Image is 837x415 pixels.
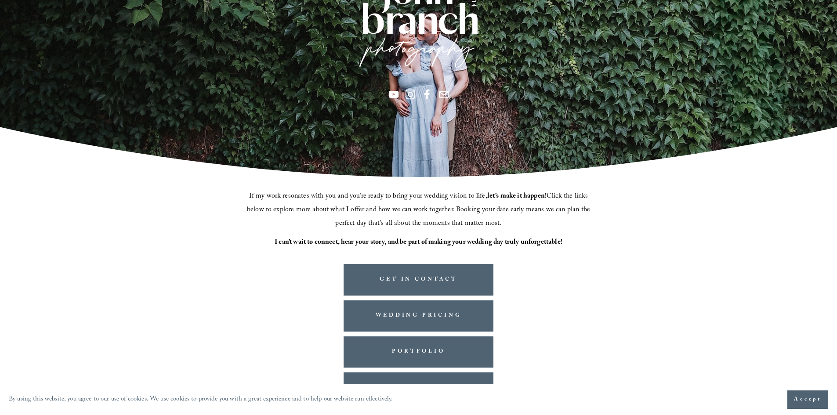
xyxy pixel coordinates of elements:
button: Accept [787,390,828,409]
a: YouTube [388,89,399,100]
a: Instagram [405,89,416,100]
a: WEDDING PRICING [344,300,494,332]
p: By using this website, you agree to our use of cookies. We use cookies to provide you with a grea... [9,393,393,406]
a: GET IN CONTACT [344,264,494,295]
strong: let’s make it happen! [487,191,547,202]
a: LR PRESETS [344,372,494,404]
span: Accept [794,395,822,404]
strong: I can’t wait to connect, hear your story, and be part of making your wedding day truly unforgetta... [275,237,562,249]
a: PORTFOLIO [344,336,494,368]
a: Facebook [422,89,432,100]
span: If my work resonates with you and you’re ready to bring your wedding vision to life, Click the li... [247,191,592,230]
a: info@jbivphotography.com [438,89,449,100]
